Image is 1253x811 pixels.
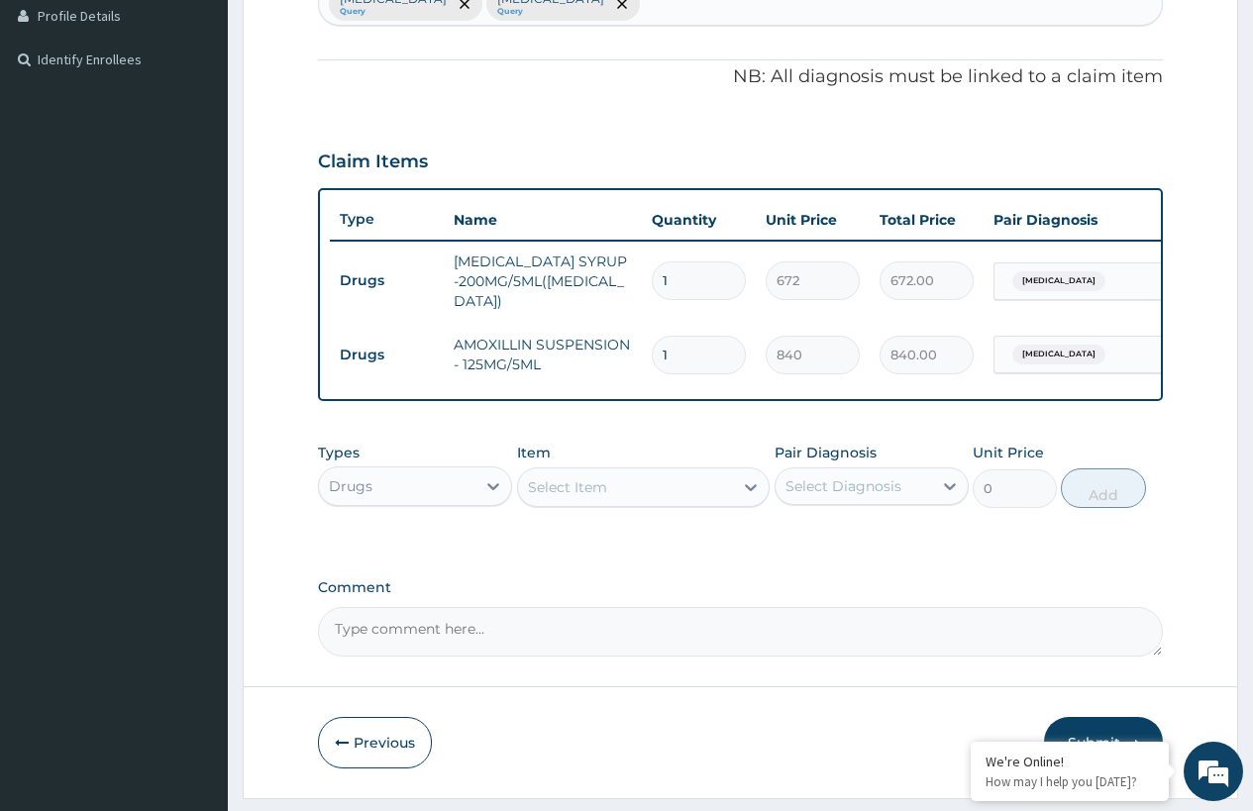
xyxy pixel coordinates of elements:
span: [MEDICAL_DATA] [1012,271,1105,291]
th: Total Price [870,200,984,240]
label: Unit Price [973,443,1044,462]
label: Item [517,443,551,462]
th: Pair Diagnosis [984,200,1201,240]
h3: Claim Items [318,152,428,173]
span: [MEDICAL_DATA] [1012,345,1105,364]
div: Drugs [329,476,372,496]
button: Submit [1044,717,1163,768]
small: Query [497,7,604,17]
div: Chat with us now [103,111,333,137]
span: We're online! [115,250,273,450]
th: Name [444,200,642,240]
div: Select Item [528,477,607,497]
th: Type [330,201,444,238]
label: Pair Diagnosis [775,443,877,462]
td: Drugs [330,337,444,373]
td: [MEDICAL_DATA] SYRUP -200MG/5ML([MEDICAL_DATA]) [444,242,642,321]
td: AMOXILLIN SUSPENSION - 125MG/5ML [444,325,642,384]
th: Quantity [642,200,756,240]
div: Minimize live chat window [325,10,372,57]
button: Previous [318,717,432,768]
label: Comment [318,579,1163,596]
div: We're Online! [986,753,1154,770]
label: Types [318,445,360,461]
textarea: Type your message and hit 'Enter' [10,541,377,610]
td: Drugs [330,262,444,299]
th: Unit Price [756,200,870,240]
p: How may I help you today? [986,773,1154,790]
img: d_794563401_company_1708531726252_794563401 [37,99,80,149]
p: NB: All diagnosis must be linked to a claim item [318,64,1163,90]
small: Query [340,7,447,17]
button: Add [1061,468,1145,508]
div: Select Diagnosis [785,476,901,496]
